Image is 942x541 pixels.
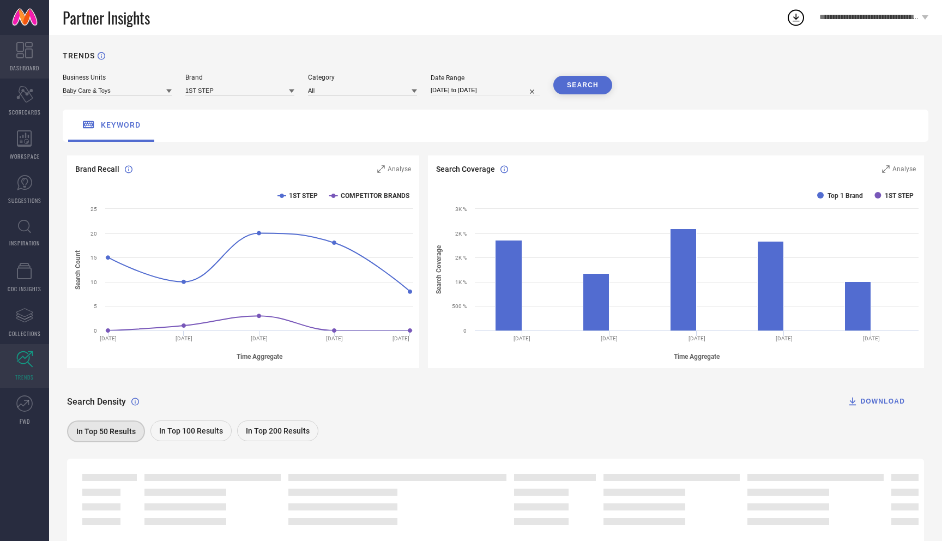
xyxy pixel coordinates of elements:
span: WORKSPACE [10,152,40,160]
span: CDC INSIGHTS [8,285,41,293]
text: [DATE] [100,335,117,341]
text: 10 [90,279,97,285]
span: In Top 100 Results [159,426,223,435]
div: Open download list [786,8,806,27]
text: [DATE] [688,335,705,341]
text: [DATE] [176,335,192,341]
span: In Top 50 Results [76,427,136,436]
span: Partner Insights [63,7,150,29]
div: Brand [185,74,294,81]
span: Search Coverage [436,165,495,173]
div: Category [308,74,417,81]
input: Select date range [431,85,540,96]
svg: Zoom [377,165,385,173]
span: keyword [101,121,141,129]
text: [DATE] [392,335,409,341]
text: 20 [90,231,97,237]
div: DOWNLOAD [847,396,905,407]
text: 500 % [452,303,467,309]
span: COLLECTIONS [9,329,41,338]
span: Search Density [67,396,126,407]
text: [DATE] [251,335,268,341]
tspan: Search Coverage [435,245,443,294]
span: INSPIRATION [9,239,40,247]
span: SCORECARDS [9,108,41,116]
span: Brand Recall [75,165,119,173]
div: Business Units [63,74,172,81]
tspan: Time Aggregate [237,353,283,360]
text: 3K % [455,206,467,212]
text: 15 [90,255,97,261]
text: 1K % [455,279,467,285]
span: In Top 200 Results [246,426,310,435]
text: 5 [94,303,97,309]
text: 0 [94,328,97,334]
span: Analyse [388,165,411,173]
button: SEARCH [553,76,612,94]
tspan: Time Aggregate [674,353,720,360]
text: [DATE] [514,335,530,341]
text: 2K % [455,231,467,237]
text: [DATE] [601,335,618,341]
svg: Zoom [882,165,890,173]
span: DASHBOARD [10,64,39,72]
span: FWD [20,417,30,425]
text: 1ST STEP [289,192,318,200]
h1: TRENDS [63,51,95,60]
button: DOWNLOAD [834,390,919,412]
text: [DATE] [775,335,792,341]
text: COMPETITOR BRANDS [341,192,409,200]
text: [DATE] [863,335,880,341]
tspan: Search Count [74,250,82,290]
text: 1ST STEP [885,192,914,200]
span: Analyse [892,165,916,173]
div: Date Range [431,74,540,82]
text: 0 [463,328,467,334]
text: 2K % [455,255,467,261]
text: Top 1 Brand [828,192,863,200]
text: [DATE] [326,335,343,341]
span: SUGGESTIONS [8,196,41,205]
span: TRENDS [15,373,34,381]
text: 25 [90,206,97,212]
